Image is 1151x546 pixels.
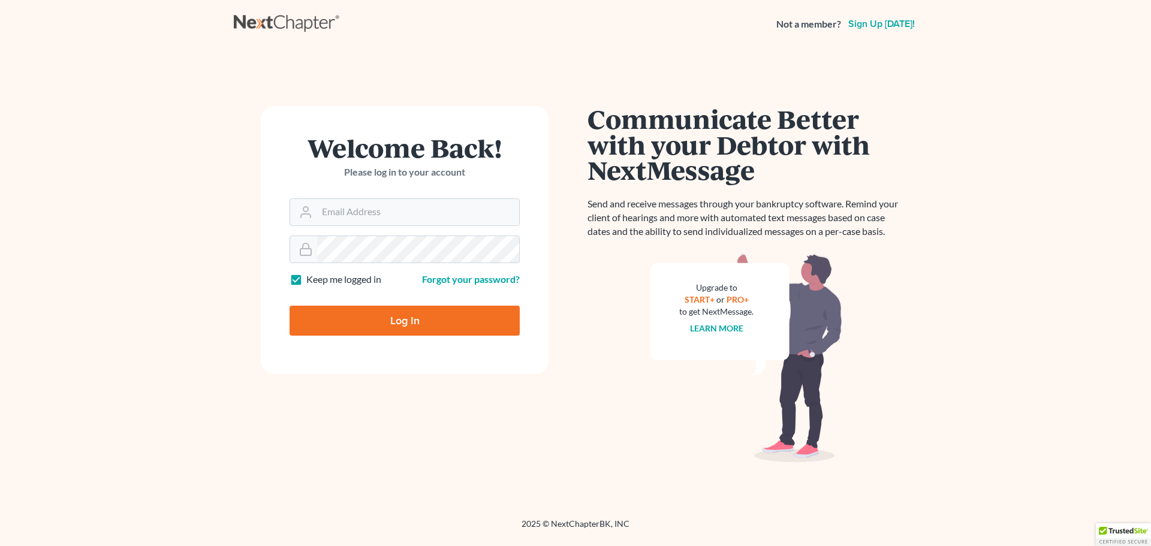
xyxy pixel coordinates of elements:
[317,199,519,225] input: Email Address
[716,294,725,304] span: or
[650,253,842,463] img: nextmessage_bg-59042aed3d76b12b5cd301f8e5b87938c9018125f34e5fa2b7a6b67550977c72.svg
[776,17,841,31] strong: Not a member?
[290,135,520,161] h1: Welcome Back!
[679,306,754,318] div: to get NextMessage.
[727,294,749,304] a: PRO+
[1096,523,1151,546] div: TrustedSite Certified
[690,323,743,333] a: Learn more
[306,273,381,286] label: Keep me logged in
[422,273,520,285] a: Forgot your password?
[685,294,715,304] a: START+
[587,106,905,183] h1: Communicate Better with your Debtor with NextMessage
[846,19,917,29] a: Sign up [DATE]!
[587,197,905,239] p: Send and receive messages through your bankruptcy software. Remind your client of hearings and mo...
[290,165,520,179] p: Please log in to your account
[290,306,520,336] input: Log In
[234,518,917,539] div: 2025 © NextChapterBK, INC
[679,282,754,294] div: Upgrade to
